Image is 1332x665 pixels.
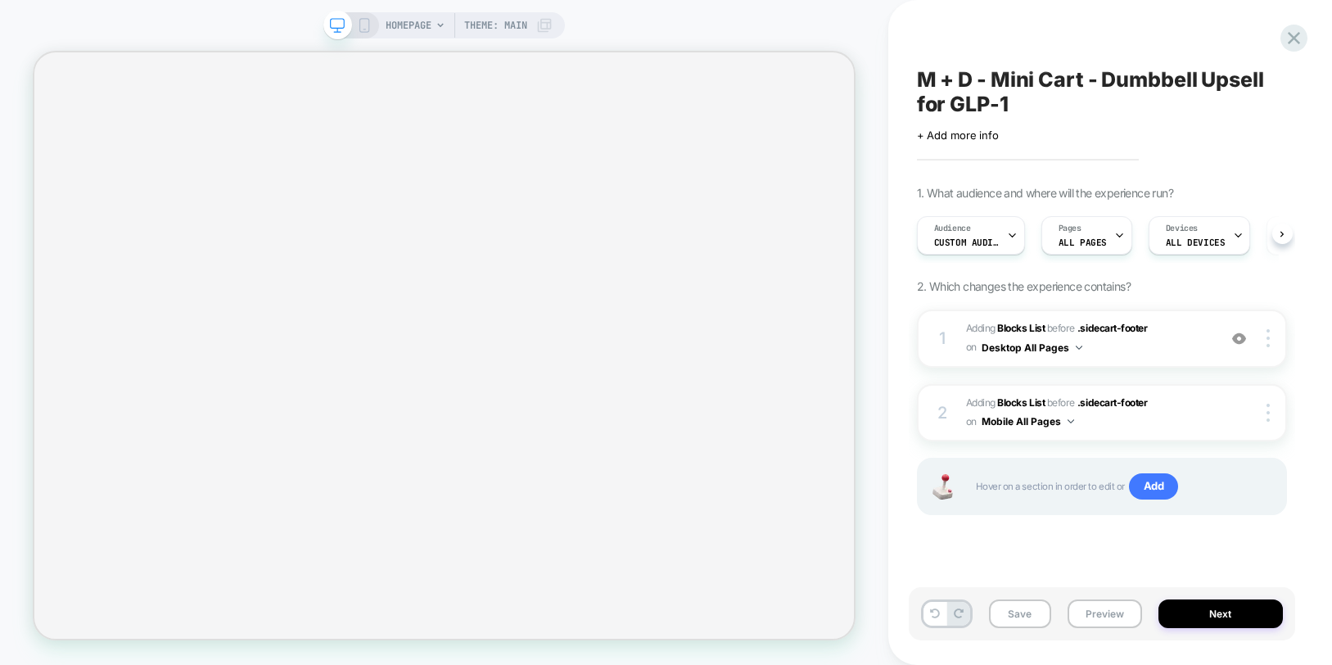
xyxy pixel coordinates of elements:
[1232,332,1246,346] img: crossed eye
[1047,322,1075,334] span: BEFORE
[934,223,971,234] span: Audience
[966,396,1045,409] span: Adding
[917,186,1173,200] span: 1. What audience and where will the experience run?
[1076,346,1082,350] img: down arrow
[917,67,1287,116] span: M + D - Mini Cart - Dumbbell Upsell for GLP-1
[935,398,951,427] div: 2
[927,474,959,500] img: Joystick
[997,322,1045,334] b: Blocks List
[1267,404,1270,422] img: close
[1129,473,1179,500] span: Add
[935,323,951,353] div: 1
[1059,223,1081,234] span: Pages
[982,337,1082,358] button: Desktop All Pages
[1166,237,1225,248] span: ALL DEVICES
[982,411,1074,432] button: Mobile All Pages
[934,237,1000,248] span: Custom Audience
[1077,322,1147,334] span: .sidecart-footer
[386,12,431,38] span: HOMEPAGE
[1166,223,1198,234] span: Devices
[966,322,1045,334] span: Adding
[976,473,1269,500] span: Hover on a section in order to edit or
[917,129,999,142] span: + Add more info
[1047,396,1075,409] span: BEFORE
[966,413,977,431] span: on
[997,396,1045,409] b: Blocks List
[917,279,1131,293] span: 2. Which changes the experience contains?
[464,12,527,38] span: Theme: MAIN
[1059,237,1107,248] span: ALL PAGES
[1158,599,1283,628] button: Next
[1068,419,1074,423] img: down arrow
[1068,599,1142,628] button: Preview
[1077,396,1147,409] span: .sidecart-footer
[1267,329,1270,347] img: close
[966,338,977,356] span: on
[989,599,1051,628] button: Save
